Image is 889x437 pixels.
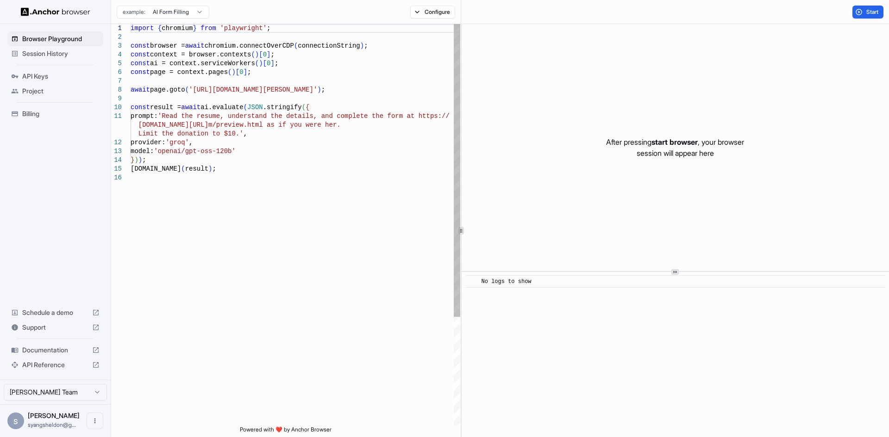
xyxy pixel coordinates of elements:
[111,165,122,173] div: 15
[22,345,88,355] span: Documentation
[255,51,259,58] span: )
[111,156,122,165] div: 14
[131,60,150,67] span: const
[259,60,263,67] span: )
[244,104,247,111] span: (
[267,25,270,32] span: ;
[212,165,216,172] span: ;
[142,156,146,164] span: ;
[158,112,352,120] span: 'Read the resume, understand the details, and comp
[255,60,259,67] span: (
[111,77,122,86] div: 7
[111,50,122,59] div: 4
[150,86,185,93] span: page.goto
[267,60,270,67] span: 0
[185,42,205,49] span: await
[244,130,247,137] span: ,
[22,34,100,43] span: Browser Playground
[360,42,364,49] span: )
[267,51,270,58] span: ]
[263,104,302,111] span: .stringify
[131,156,134,164] span: }
[87,412,103,429] button: Open menu
[150,51,251,58] span: context = browser.contexts
[852,6,883,18] button: Start
[134,156,138,164] span: )
[154,148,235,155] span: 'openai/gpt-oss-120b'
[111,33,122,42] div: 2
[240,426,332,437] span: Powered with ❤️ by Anchor Browser
[185,165,208,172] span: result
[208,165,212,172] span: )
[7,320,103,335] div: Support
[208,121,341,129] span: m/preview.html as if you were her.
[111,24,122,33] div: 1
[7,343,103,357] div: Documentation
[138,130,244,137] span: Limit the donation to $10.'
[22,72,100,81] span: API Keys
[275,60,278,67] span: ;
[200,104,243,111] span: ai.evaluate
[482,278,532,285] span: No logs to show
[111,103,122,112] div: 10
[7,357,103,372] div: API Reference
[131,165,181,172] span: [DOMAIN_NAME]
[193,25,196,32] span: }
[352,112,450,120] span: lete the form at https://
[259,51,263,58] span: [
[232,68,235,76] span: )
[236,68,239,76] span: [
[21,7,90,16] img: Anchor Logo
[410,6,455,18] button: Configure
[111,138,122,147] div: 12
[7,31,103,46] div: Browser Playground
[239,68,243,76] span: 0
[270,60,274,67] span: ]
[364,42,368,49] span: ;
[470,277,475,286] span: ​
[150,42,185,49] span: browser =
[138,121,208,129] span: [DOMAIN_NAME][URL]
[866,8,879,16] span: Start
[200,25,216,32] span: from
[166,139,189,146] span: 'groq'
[7,106,103,121] div: Billing
[158,25,162,32] span: {
[131,51,150,58] span: const
[22,49,100,58] span: Session History
[150,104,181,111] span: result =
[131,112,158,120] span: prompt:
[251,51,255,58] span: (
[150,68,228,76] span: page = context.pages
[185,86,189,93] span: (
[150,60,255,67] span: ai = context.serviceWorkers
[131,42,150,49] span: const
[131,68,150,76] span: const
[321,86,325,93] span: ;
[263,60,267,67] span: [
[247,68,251,76] span: ;
[22,86,100,96] span: Project
[111,112,122,121] div: 11
[131,86,150,93] span: await
[22,360,88,369] span: API Reference
[111,86,122,94] div: 8
[205,42,294,49] span: chromium.connectOverCDP
[162,25,193,32] span: chromium
[28,412,80,419] span: syang sheldon
[306,104,309,111] span: {
[270,51,274,58] span: ;
[131,139,166,146] span: provider:
[111,94,122,103] div: 9
[298,42,360,49] span: connectionString
[220,25,267,32] span: 'playwright'
[244,68,247,76] span: ]
[111,68,122,77] div: 6
[111,42,122,50] div: 3
[111,173,122,182] div: 16
[181,165,185,172] span: (
[28,421,76,428] span: syangsheldon@gmail.com
[7,69,103,84] div: API Keys
[7,305,103,320] div: Schedule a demo
[7,46,103,61] div: Session History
